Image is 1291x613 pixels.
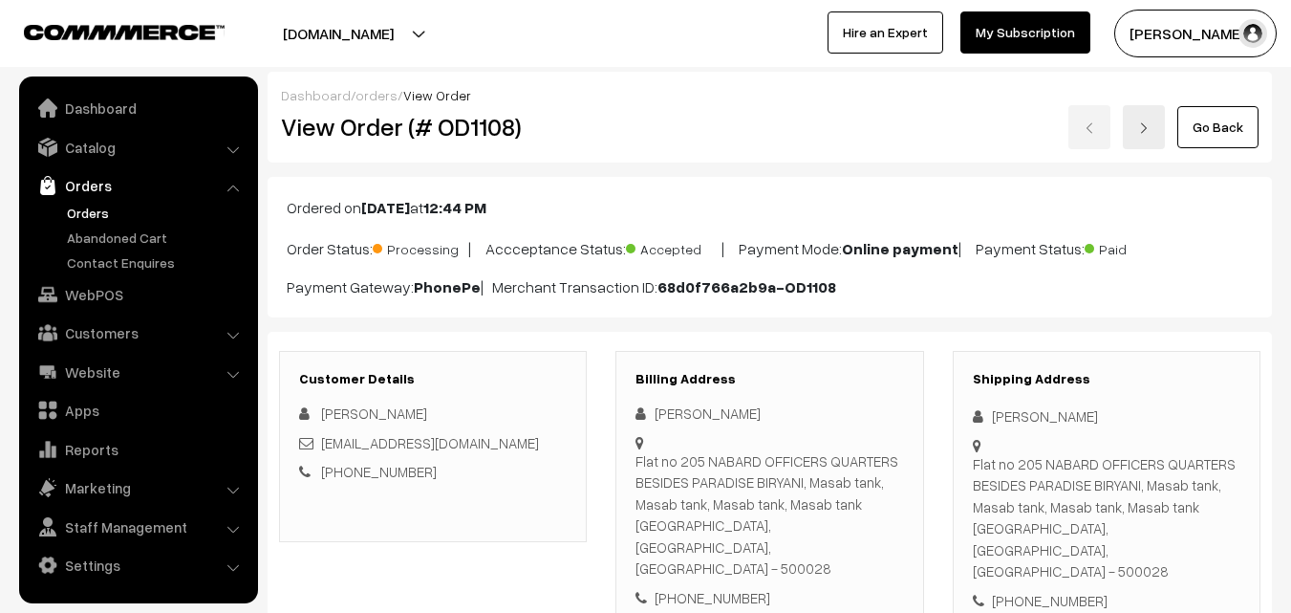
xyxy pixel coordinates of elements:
div: [PHONE_NUMBER] [635,587,903,609]
a: orders [355,87,398,103]
a: Orders [24,168,251,203]
a: Settings [24,548,251,582]
a: Staff Management [24,510,251,544]
b: 68d0f766a2b9a-OD1108 [657,277,836,296]
a: Contact Enquires [62,252,251,273]
p: Ordered on at [287,196,1253,219]
img: right-arrow.png [1138,122,1150,134]
span: View Order [403,87,471,103]
a: [EMAIL_ADDRESS][DOMAIN_NAME] [321,434,539,451]
span: [PERSON_NAME] [321,405,427,422]
b: [DATE] [361,198,410,217]
h2: View Order (# OD1108) [281,112,588,142]
h3: Customer Details [299,371,567,387]
a: Catalog [24,130,251,164]
a: Orders [62,203,251,223]
div: Flat no 205 NABARD OFFICERS QUARTERS BESIDES PARADISE BIRYANI, Masab tank, Masab tank, Masab tank... [635,450,903,580]
img: user [1238,19,1267,48]
div: [PERSON_NAME] [635,403,903,425]
div: Flat no 205 NABARD OFFICERS QUARTERS BESIDES PARADISE BIRYANI, Masab tank, Masab tank, Masab tank... [973,453,1240,582]
a: Marketing [24,471,251,505]
a: My Subscription [960,11,1090,54]
b: 12:44 PM [423,198,486,217]
span: Accepted [626,234,721,259]
div: / / [281,85,1259,105]
a: Reports [24,432,251,467]
h3: Shipping Address [973,371,1240,387]
a: Dashboard [24,91,251,125]
a: Customers [24,316,251,350]
a: Website [24,355,251,389]
b: PhonePe [414,277,481,296]
a: Apps [24,393,251,427]
button: [DOMAIN_NAME] [216,10,461,57]
a: WebPOS [24,277,251,312]
a: [PHONE_NUMBER] [321,463,437,480]
p: Payment Gateway: | Merchant Transaction ID: [287,275,1253,298]
button: [PERSON_NAME] [1114,10,1277,57]
p: Order Status: | Accceptance Status: | Payment Mode: | Payment Status: [287,234,1253,260]
span: Processing [373,234,468,259]
div: [PHONE_NUMBER] [973,590,1240,612]
a: Go Back [1177,106,1259,148]
h3: Billing Address [635,371,903,387]
span: Paid [1085,234,1180,259]
div: [PERSON_NAME] [973,405,1240,427]
b: Online payment [842,239,958,258]
a: COMMMERCE [24,19,191,42]
img: COMMMERCE [24,25,225,39]
a: Abandoned Cart [62,228,251,248]
a: Dashboard [281,87,351,103]
a: Hire an Expert [828,11,943,54]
